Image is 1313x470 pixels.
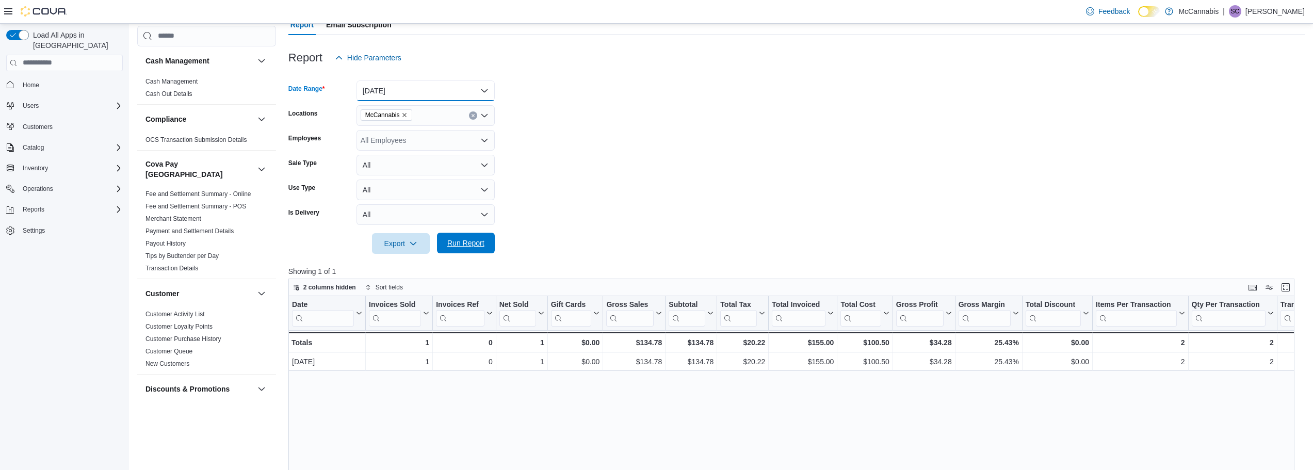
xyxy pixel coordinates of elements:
div: 1 [369,336,429,349]
a: Customer Purchase History [145,335,221,343]
button: Open list of options [480,136,489,144]
span: Fee and Settlement Summary - POS [145,202,246,210]
span: Inventory [23,164,48,172]
a: OCS Transaction Submission Details [145,136,247,143]
span: Catalog [23,143,44,152]
div: $100.50 [840,336,889,349]
button: Total Cost [840,300,889,326]
span: Transaction Details [145,264,198,272]
button: Sort fields [361,281,407,294]
span: Reports [19,203,123,216]
div: Gross Margin [958,300,1010,326]
div: Invoices Ref [436,300,484,326]
button: Gross Profit [896,300,952,326]
a: Cash Management [145,78,198,85]
span: Sort fields [376,283,403,291]
button: Run Report [437,233,495,253]
div: 1 [499,336,544,349]
div: 2 [1096,336,1185,349]
span: Users [23,102,39,110]
button: Total Discount [1026,300,1089,326]
div: 1 [499,355,544,368]
button: Remove McCannabis from selection in this group [401,112,408,118]
div: 1 [369,355,429,368]
button: Subtotal [669,300,714,326]
a: Cash Out Details [145,90,192,98]
span: Fee and Settlement Summary - Online [145,190,251,198]
button: Items Per Transaction [1096,300,1185,326]
button: Users [2,99,127,113]
input: Dark Mode [1138,6,1160,17]
button: Export [372,233,430,254]
div: Invoices Sold [369,300,421,310]
div: Gross Profit [896,300,944,326]
button: Catalog [19,141,48,154]
span: Payment and Settlement Details [145,227,234,235]
div: Qty Per Transaction [1191,300,1265,326]
span: Email Subscription [326,14,392,35]
button: Customer [145,288,253,299]
div: 2 [1096,355,1185,368]
button: All [356,155,495,175]
div: $134.78 [606,336,662,349]
span: Inventory [19,162,123,174]
button: Hide Parameters [331,47,406,68]
button: Enter fullscreen [1279,281,1292,294]
div: Net Sold [499,300,536,310]
div: Invoices Ref [436,300,484,310]
span: Run Report [447,238,484,248]
button: Gross Sales [606,300,662,326]
div: Total Cost [840,300,881,310]
div: $155.00 [772,336,834,349]
div: [DATE] [292,355,362,368]
button: Discounts & Promotions [255,383,268,395]
button: Total Invoiced [772,300,834,326]
span: Catalog [19,141,123,154]
span: Customers [23,123,53,131]
button: Home [2,77,127,92]
span: Report [290,14,314,35]
button: Catalog [2,140,127,155]
div: Total Invoiced [772,300,825,310]
div: Gross Margin [958,300,1010,310]
span: Cash Out Details [145,90,192,98]
div: Cash Management [137,75,276,104]
button: Clear input [469,111,477,120]
button: Invoices Sold [369,300,429,326]
button: Inventory [19,162,52,174]
button: Keyboard shortcuts [1246,281,1259,294]
div: Customer [137,308,276,374]
div: Steven Comeau [1229,5,1241,18]
button: Operations [2,182,127,196]
h3: Discounts & Promotions [145,384,230,394]
div: Items Per Transaction [1096,300,1177,310]
div: 2 [1191,355,1273,368]
div: Gross Sales [606,300,654,326]
a: Payout History [145,240,186,247]
button: Total Tax [720,300,765,326]
div: $0.00 [1026,336,1089,349]
div: $100.50 [840,355,889,368]
div: Gift Card Sales [550,300,591,326]
h3: Customer [145,288,179,299]
span: Cash Management [145,77,198,86]
div: Total Tax [720,300,757,310]
div: 0 [436,355,492,368]
a: Customer Loyalty Points [145,323,213,330]
button: Operations [19,183,57,195]
button: [DATE] [356,80,495,101]
a: Fee and Settlement Summary - POS [145,203,246,210]
button: Date [292,300,362,326]
nav: Complex example [6,73,123,265]
p: | [1223,5,1225,18]
span: Settings [23,226,45,235]
button: Cova Pay [GEOGRAPHIC_DATA] [145,159,253,180]
div: Date [292,300,354,326]
button: All [356,180,495,200]
button: Inventory [2,161,127,175]
label: Employees [288,134,321,142]
a: Tips by Budtender per Day [145,252,219,260]
div: Cova Pay [GEOGRAPHIC_DATA] [137,188,276,279]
